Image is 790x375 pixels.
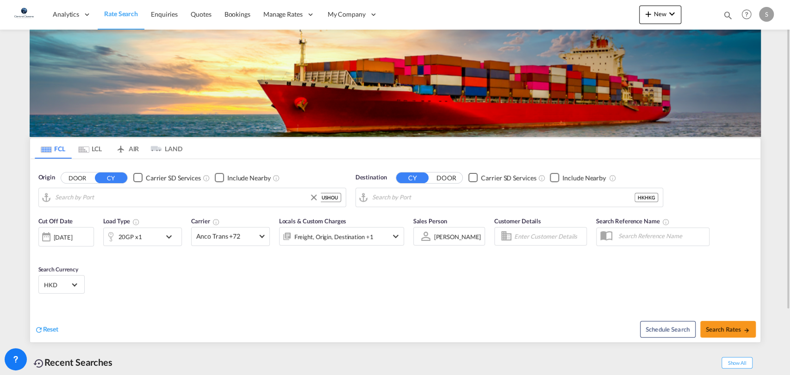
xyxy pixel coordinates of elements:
div: Origin DOOR CY Checkbox No InkUnchecked: Search for CY (Container Yard) services for all selected... [30,159,760,342]
button: CY [95,172,127,183]
img: e0ef553047e811eebf12a1e04d962a95.jpg [14,4,35,25]
md-tab-item: LCL [72,138,109,159]
div: 20GP x1 [118,230,142,243]
input: Search by Port [55,191,318,204]
md-pagination-wrapper: Use the left and right arrow keys to navigate between tabs [35,138,183,159]
div: icon-magnify [723,10,733,24]
md-datepicker: Select [38,246,45,258]
div: icon-refreshReset [35,325,59,335]
span: Customer Details [494,217,541,225]
md-select: Sales Person: Shaun Tanner [433,230,482,243]
div: Include Nearby [562,173,606,183]
img: LCL+%26+FCL+BACKGROUND.png [30,30,761,137]
md-checkbox: Checkbox No Ink [468,173,536,183]
input: Search by Port [372,191,634,204]
span: Show All [722,357,752,369]
md-input-container: Houston, TX, USHOU [39,188,346,207]
button: DOOR [430,172,462,183]
md-icon: icon-arrow-right [743,327,750,333]
span: Quotes [191,10,211,18]
div: Freight Origin Destination Factory Stuffingicon-chevron-down [279,227,404,246]
span: New [643,10,678,18]
span: Locals & Custom Charges [279,217,347,225]
div: Help [739,6,759,23]
span: Search Reference Name [596,217,670,225]
span: Rate Search [104,10,138,18]
md-checkbox: Checkbox No Ink [215,173,271,183]
span: Manage Rates [263,10,303,19]
md-icon: icon-information-outline [132,218,140,226]
md-icon: icon-airplane [115,143,126,150]
div: [PERSON_NAME] [434,233,481,240]
input: Search Reference Name [614,229,709,243]
span: Reset [43,325,59,333]
span: Enquiries [151,10,178,18]
span: Search Rates [706,326,750,333]
md-icon: Unchecked: Search for CY (Container Yard) services for all selected carriers.Checked : Search for... [538,174,545,182]
span: Carrier [191,217,220,225]
span: Help [739,6,754,22]
md-icon: Unchecked: Ignores neighbouring ports when fetching rates.Checked : Includes neighbouring ports w... [273,174,280,182]
button: CY [396,172,429,183]
span: Search Currency [38,266,79,273]
span: Sales Person [413,217,447,225]
md-icon: icon-backup-restore [33,358,44,369]
md-icon: Unchecked: Search for CY (Container Yard) services for all selected carriers.Checked : Search for... [203,174,210,182]
md-icon: icon-chevron-down [666,8,678,19]
button: DOOR [61,172,93,183]
div: Carrier SD Services [146,173,201,183]
md-tab-item: FCL [35,138,72,159]
md-icon: icon-plus 400-fg [643,8,654,19]
span: My Company [328,10,366,19]
span: Origin [38,173,55,182]
md-checkbox: Checkbox No Ink [133,173,201,183]
button: Note: By default Schedule search will only considerorigin ports, destination ports and cut off da... [640,321,696,338]
span: Destination [355,173,387,182]
span: Load Type [103,217,140,225]
div: Recent Searches [30,352,117,373]
md-input-container: Hong Kong, HKHKG [356,188,663,207]
div: HKHKG [634,193,658,202]
span: Bookings [224,10,250,18]
button: Search Ratesicon-arrow-right [700,321,756,338]
md-select: Select Currency: $ HKDHong Kong Dollar [44,278,80,291]
md-icon: icon-magnify [723,10,733,20]
div: [DATE] [54,233,73,241]
span: Cut Off Date [38,217,73,225]
span: Analytics [53,10,79,19]
md-icon: icon-refresh [35,326,43,334]
div: 20GP x1icon-chevron-down [103,227,182,246]
md-icon: icon-chevron-down [163,231,179,242]
span: Anco Trans +72 [196,232,256,241]
span: HKD [44,281,70,289]
md-icon: icon-chevron-down [390,231,401,242]
input: Enter Customer Details [514,229,584,243]
md-tab-item: LAND [146,138,183,159]
div: [DATE] [38,227,94,246]
md-checkbox: Checkbox No Ink [550,173,606,183]
md-tab-item: AIR [109,138,146,159]
md-icon: Your search will be saved by the below given name [662,218,669,226]
div: S [759,7,774,22]
div: Freight Origin Destination Factory Stuffing [294,230,373,243]
md-icon: The selected Trucker/Carrierwill be displayed in the rate results If the rates are from another f... [212,218,220,226]
div: Carrier SD Services [481,173,536,183]
div: USHOU [318,193,341,202]
div: Include Nearby [227,173,271,183]
button: Clear Input [307,191,321,204]
md-icon: Unchecked: Ignores neighbouring ports when fetching rates.Checked : Includes neighbouring ports w... [609,174,616,182]
button: icon-plus 400-fgNewicon-chevron-down [639,6,681,24]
